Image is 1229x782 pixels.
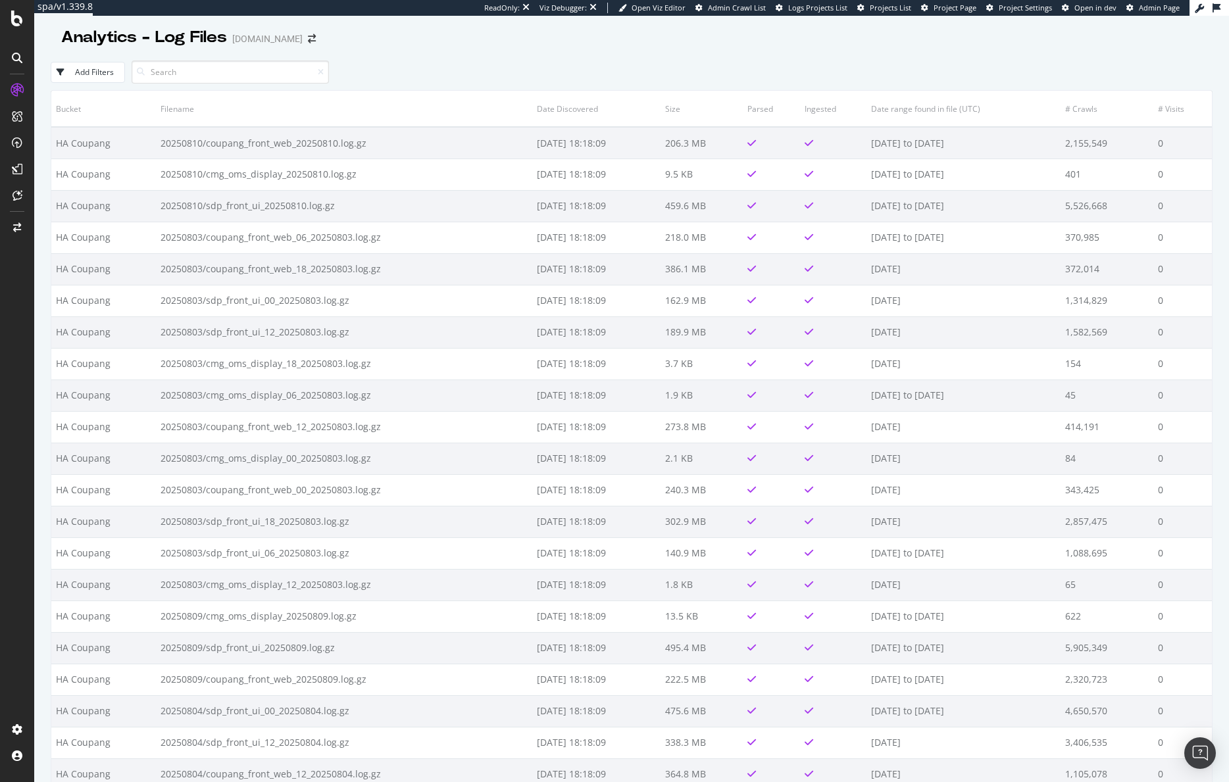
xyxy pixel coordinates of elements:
td: [DATE] [866,253,1061,285]
td: [DATE] [866,506,1061,537]
td: [DATE] 18:18:09 [532,443,661,474]
td: 370,985 [1061,222,1153,253]
td: 1.9 KB [661,379,743,411]
th: # Visits [1153,91,1212,127]
span: Admin Page [1139,3,1180,12]
td: 20250810/cmg_oms_display_20250810.log.gz [156,159,532,190]
div: Viz Debugger: [539,3,587,13]
a: Project Settings [986,3,1052,13]
td: 84 [1061,443,1153,474]
td: [DATE] 18:18:09 [532,727,661,758]
td: 4,650,570 [1061,695,1153,727]
td: 20250803/sdp_front_ui_00_20250803.log.gz [156,285,532,316]
td: HA Coupang [51,222,156,253]
td: [DATE] 18:18:09 [532,379,661,411]
td: 338.3 MB [661,727,743,758]
td: 65 [1061,569,1153,600]
td: 0 [1153,664,1212,695]
td: 372,014 [1061,253,1153,285]
td: 20250810/sdp_front_ui_20250810.log.gz [156,190,532,222]
span: Admin Crawl List [708,3,766,12]
td: [DATE] 18:18:09 [532,569,661,600]
span: Logs Projects List [788,3,847,12]
td: 218.0 MB [661,222,743,253]
td: 2,857,475 [1061,506,1153,537]
td: 20250803/cmg_oms_display_18_20250803.log.gz [156,348,532,379]
a: Open in dev [1062,3,1116,13]
td: 0 [1153,695,1212,727]
td: 189.9 MB [661,316,743,348]
td: 0 [1153,222,1212,253]
button: Add Filters [51,62,125,83]
td: 2,155,549 [1061,127,1153,159]
td: 20250803/cmg_oms_display_00_20250803.log.gz [156,443,532,474]
td: 0 [1153,316,1212,348]
td: 0 [1153,537,1212,569]
td: [DATE] [866,316,1061,348]
a: Admin Crawl List [695,3,766,13]
td: 154 [1061,348,1153,379]
div: [DOMAIN_NAME] [232,32,303,45]
td: 0 [1153,379,1212,411]
td: 140.9 MB [661,537,743,569]
td: HA Coupang [51,316,156,348]
td: [DATE] 18:18:09 [532,285,661,316]
td: 222.5 MB [661,664,743,695]
td: [DATE] to [DATE] [866,537,1061,569]
td: 0 [1153,411,1212,443]
td: 20250803/sdp_front_ui_18_20250803.log.gz [156,506,532,537]
td: 20250803/sdp_front_ui_06_20250803.log.gz [156,537,532,569]
td: [DATE] 18:18:09 [532,474,661,506]
td: 20250803/sdp_front_ui_12_20250803.log.gz [156,316,532,348]
td: 20250803/coupang_front_web_00_20250803.log.gz [156,474,532,506]
td: 0 [1153,127,1212,159]
td: 1.8 KB [661,569,743,600]
td: 5,905,349 [1061,632,1153,664]
th: Bucket [51,91,156,127]
input: Search [132,61,329,84]
td: [DATE] [866,411,1061,443]
td: [DATE] to [DATE] [866,664,1061,695]
td: 20250803/cmg_oms_display_06_20250803.log.gz [156,379,532,411]
td: HA Coupang [51,474,156,506]
td: 20250810/coupang_front_web_20250810.log.gz [156,127,532,159]
td: 20250803/cmg_oms_display_12_20250803.log.gz [156,569,532,600]
td: 386.1 MB [661,253,743,285]
th: Filename [156,91,532,127]
th: # Crawls [1061,91,1153,127]
td: [DATE] [866,348,1061,379]
th: Size [661,91,743,127]
td: 2.1 KB [661,443,743,474]
td: [DATE] 18:18:09 [532,159,661,190]
div: Add Filters [75,66,114,78]
td: [DATE] 18:18:09 [532,222,661,253]
span: Project Settings [999,3,1052,12]
td: [DATE] 18:18:09 [532,600,661,632]
td: 414,191 [1061,411,1153,443]
td: 45 [1061,379,1153,411]
td: HA Coupang [51,569,156,600]
a: Projects List [857,3,911,13]
td: HA Coupang [51,632,156,664]
td: 401 [1061,159,1153,190]
td: [DATE] 18:18:09 [532,190,661,222]
div: arrow-right-arrow-left [308,34,316,43]
td: HA Coupang [51,190,156,222]
td: 20250803/coupang_front_web_12_20250803.log.gz [156,411,532,443]
td: HA Coupang [51,285,156,316]
td: 1,314,829 [1061,285,1153,316]
td: HA Coupang [51,348,156,379]
span: Open Viz Editor [632,3,686,12]
td: [DATE] 18:18:09 [532,348,661,379]
td: HA Coupang [51,600,156,632]
td: HA Coupang [51,379,156,411]
td: 0 [1153,600,1212,632]
td: 0 [1153,727,1212,758]
td: [DATE] 18:18:09 [532,506,661,537]
td: 13.5 KB [661,600,743,632]
td: HA Coupang [51,695,156,727]
td: HA Coupang [51,664,156,695]
td: 20250809/cmg_oms_display_20250809.log.gz [156,600,532,632]
td: HA Coupang [51,443,156,474]
td: 20250804/sdp_front_ui_12_20250804.log.gz [156,727,532,758]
